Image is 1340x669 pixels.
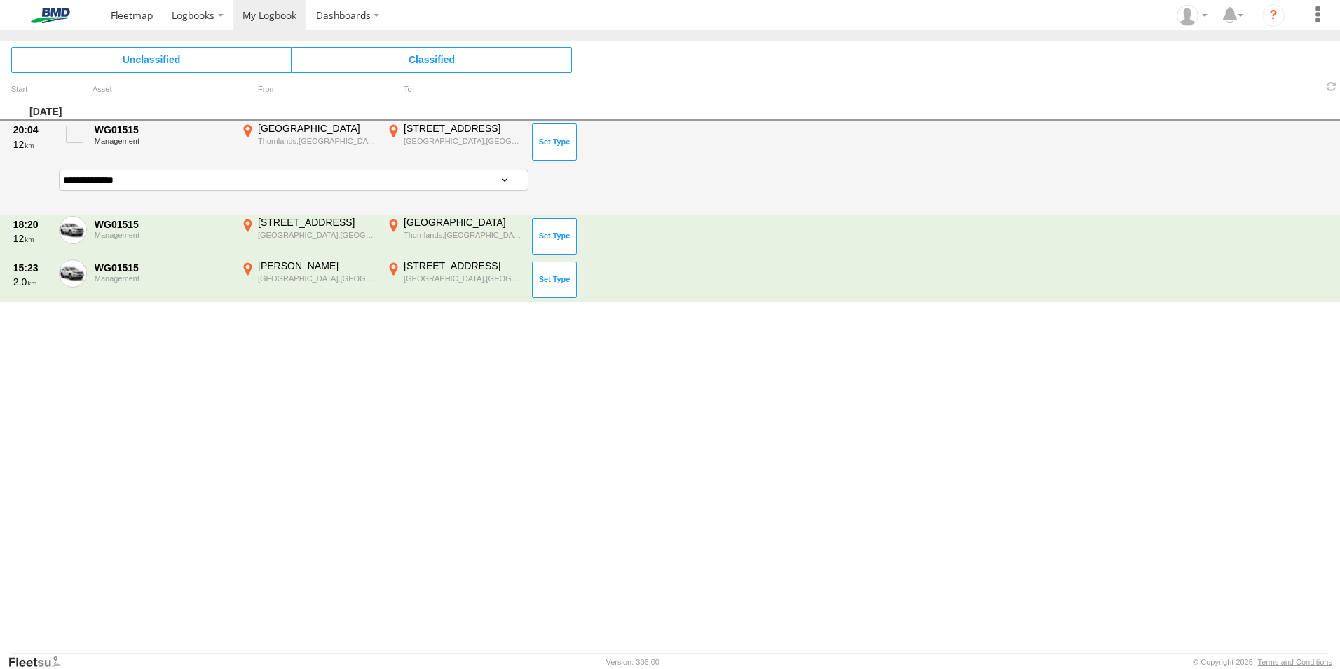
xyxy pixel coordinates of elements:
[95,218,231,231] div: WG01515
[14,8,87,23] img: bmd-logo.svg
[95,137,231,145] div: Management
[384,122,524,163] label: Click to View Event Location
[532,123,577,160] button: Click to Set
[13,276,51,288] div: 2.0
[238,259,378,300] label: Click to View Event Location
[404,259,522,272] div: [STREET_ADDRESS]
[532,262,577,298] button: Click to Set
[13,138,51,151] div: 12
[404,122,522,135] div: [STREET_ADDRESS]
[1172,5,1212,26] div: Chris Brett
[292,47,572,72] span: Click to view Classified Trips
[11,86,53,93] div: Click to Sort
[384,259,524,300] label: Click to View Event Location
[258,136,376,146] div: Thornlands,[GEOGRAPHIC_DATA]
[404,216,522,229] div: [GEOGRAPHIC_DATA]
[384,216,524,257] label: Click to View Event Location
[258,230,376,240] div: [GEOGRAPHIC_DATA],[GEOGRAPHIC_DATA]
[258,259,376,272] div: [PERSON_NAME]
[1262,4,1285,27] i: ?
[404,136,522,146] div: [GEOGRAPHIC_DATA],[GEOGRAPHIC_DATA]
[95,274,231,283] div: Management
[93,86,233,93] div: Asset
[11,47,292,72] span: Click to view Unclassified Trips
[238,216,378,257] label: Click to View Event Location
[404,273,522,283] div: [GEOGRAPHIC_DATA],[GEOGRAPHIC_DATA]
[95,231,231,239] div: Management
[238,122,378,163] label: Click to View Event Location
[258,216,376,229] div: [STREET_ADDRESS]
[13,123,51,136] div: 20:04
[258,122,376,135] div: [GEOGRAPHIC_DATA]
[606,658,659,666] div: Version: 306.00
[258,273,376,283] div: [GEOGRAPHIC_DATA],[GEOGRAPHIC_DATA]
[384,86,524,93] div: To
[1258,658,1332,666] a: Terms and Conditions
[404,230,522,240] div: Thornlands,[GEOGRAPHIC_DATA]
[238,86,378,93] div: From
[13,232,51,245] div: 12
[8,655,72,669] a: Visit our Website
[1323,80,1340,93] span: Refresh
[1193,658,1332,666] div: © Copyright 2025 -
[13,218,51,231] div: 18:20
[95,123,231,136] div: WG01515
[13,262,51,274] div: 15:23
[95,262,231,274] div: WG01515
[532,218,577,255] button: Click to Set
